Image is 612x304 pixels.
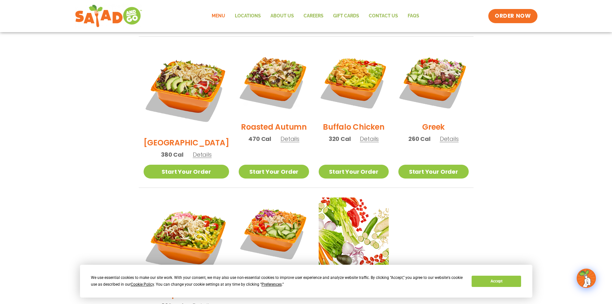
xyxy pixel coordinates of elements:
img: Product photo for Roasted Autumn Salad [239,46,309,116]
img: wpChatIcon [577,269,595,287]
span: Details [360,135,379,143]
nav: Menu [207,9,424,23]
img: Product photo for Thai Salad [239,198,309,268]
span: 470 Cal [248,134,271,143]
a: Locations [230,9,266,23]
span: Details [280,135,299,143]
span: 260 Cal [408,134,430,143]
img: Product photo for Build Your Own [319,198,389,268]
a: Careers [299,9,328,23]
h2: [GEOGRAPHIC_DATA] [144,137,229,148]
a: ORDER NOW [488,9,537,23]
a: Menu [207,9,230,23]
h2: Roasted Autumn [241,121,307,133]
span: Preferences [262,282,282,287]
h2: Greek [422,121,445,133]
div: Cookie Consent Prompt [80,265,532,298]
a: FAQs [403,9,424,23]
a: Start Your Order [144,165,229,179]
span: Details [193,151,212,159]
button: Accept [472,276,521,287]
img: new-SAG-logo-768×292 [75,3,143,29]
span: Cookie Policy [131,282,154,287]
img: Product photo for Greek Salad [398,46,468,116]
h2: Buffalo Chicken [323,121,384,133]
div: We use essential cookies to make our site work. With your consent, we may also use non-essential ... [91,274,464,288]
a: Start Your Order [398,165,468,179]
img: Product photo for Jalapeño Ranch Salad [144,198,229,283]
span: 320 Cal [329,134,351,143]
img: Product photo for BBQ Ranch Salad [144,46,229,132]
a: GIFT CARDS [328,9,364,23]
img: Product photo for Buffalo Chicken Salad [319,46,389,116]
span: ORDER NOW [495,12,531,20]
a: Start Your Order [239,165,309,179]
a: About Us [266,9,299,23]
a: Start Your Order [319,165,389,179]
a: Contact Us [364,9,403,23]
span: 380 Cal [161,150,183,159]
span: Details [440,135,459,143]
